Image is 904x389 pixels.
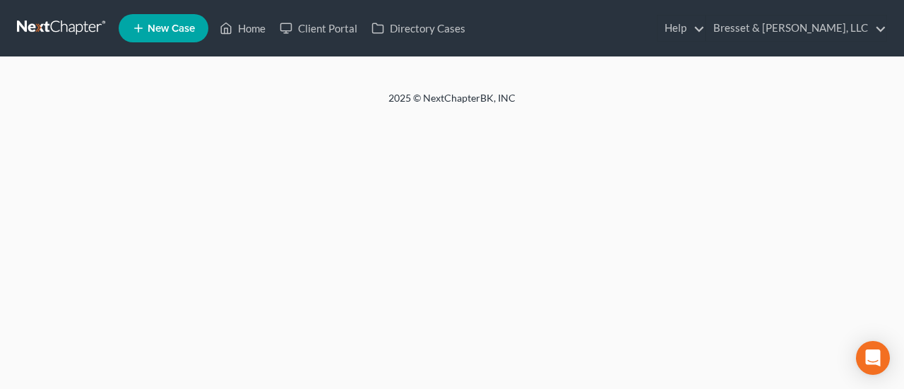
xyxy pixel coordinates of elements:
a: Client Portal [273,16,364,41]
a: Help [658,16,705,41]
a: Directory Cases [364,16,472,41]
a: Home [213,16,273,41]
div: 2025 © NextChapterBK, INC [49,91,855,116]
div: Open Intercom Messenger [856,341,890,375]
new-legal-case-button: New Case [119,14,208,42]
a: Bresset & [PERSON_NAME], LLC [706,16,886,41]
